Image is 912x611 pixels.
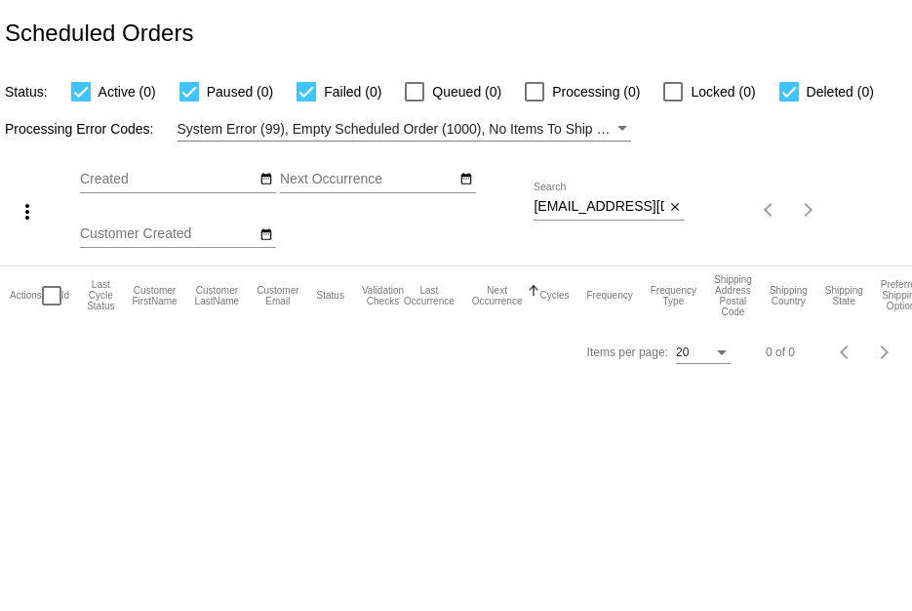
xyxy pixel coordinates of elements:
[766,346,795,359] div: 0 of 0
[459,172,473,187] mat-icon: date_range
[534,199,664,215] input: Search
[317,290,344,302] button: Change sorting for Status
[178,117,631,142] mat-select: Filter by Processing Error Codes
[207,80,273,103] span: Paused (0)
[825,285,863,306] button: Change sorting for ShippingState
[539,290,569,302] button: Change sorting for Cycles
[750,190,789,229] button: Previous page
[5,20,193,47] h2: Scheduled Orders
[770,285,808,306] button: Change sorting for ShippingCountry
[195,285,240,306] button: Change sorting for CustomerLastName
[789,190,828,229] button: Next page
[432,80,501,103] span: Queued (0)
[5,84,48,100] span: Status:
[280,172,456,187] input: Next Occurrence
[865,333,904,372] button: Next page
[257,285,298,306] button: Change sorting for CustomerEmail
[80,226,256,242] input: Customer Created
[16,200,39,224] mat-icon: more_vert
[472,285,523,306] button: Change sorting for NextOccurrenceUtc
[99,80,156,103] span: Active (0)
[552,80,640,103] span: Processing (0)
[61,290,69,302] button: Change sorting for Id
[807,80,874,103] span: Deleted (0)
[676,346,731,360] mat-select: Items per page:
[5,121,154,137] span: Processing Error Codes:
[259,172,273,187] mat-icon: date_range
[651,285,696,306] button: Change sorting for FrequencyType
[87,279,114,311] button: Change sorting for LastProcessingCycleId
[714,274,752,317] button: Change sorting for ShippingPostcode
[664,197,685,218] button: Clear
[362,266,404,325] mat-header-cell: Validation Checks
[10,266,42,325] mat-header-cell: Actions
[324,80,381,103] span: Failed (0)
[587,346,668,359] div: Items per page:
[586,290,632,302] button: Change sorting for Frequency
[826,333,865,372] button: Previous page
[404,285,455,306] button: Change sorting for LastOccurrenceUtc
[691,80,755,103] span: Locked (0)
[676,346,689,359] span: 20
[132,285,177,306] button: Change sorting for CustomerFirstName
[80,172,256,187] input: Created
[668,200,682,216] mat-icon: close
[259,227,273,243] mat-icon: date_range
